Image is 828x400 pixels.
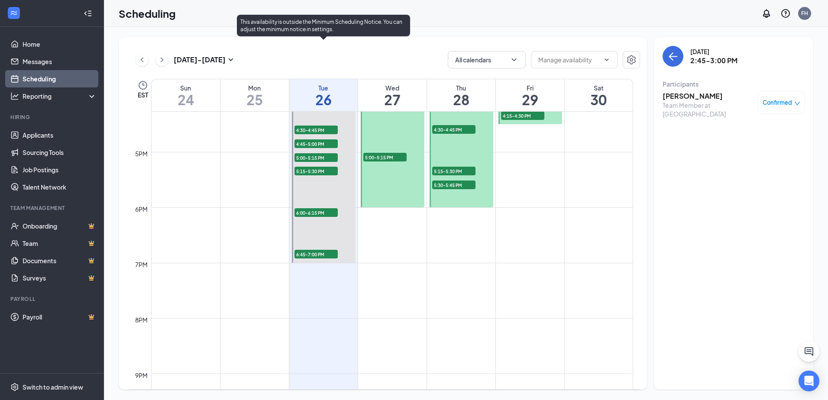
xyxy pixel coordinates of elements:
svg: Notifications [761,8,772,19]
h3: [PERSON_NAME] [663,91,754,101]
svg: ArrowLeft [668,51,678,61]
svg: Clock [138,80,148,90]
svg: QuestionInfo [780,8,791,19]
svg: ChevronDown [510,55,518,64]
h1: Scheduling [119,6,176,21]
div: FH [801,10,808,17]
span: 5:15-5:30 PM [432,167,475,175]
input: Manage availability [538,55,600,65]
div: Wed [358,84,427,92]
svg: ChatActive [804,346,814,357]
svg: Analysis [10,92,19,100]
svg: Settings [10,383,19,391]
h3: 2:45-3:00 PM [690,56,737,65]
span: 6:45-7:00 PM [294,250,338,258]
button: back-button [663,46,683,67]
span: 5:00-5:15 PM [294,153,338,162]
svg: SmallChevronDown [226,55,236,65]
h1: 27 [358,92,427,107]
a: Home [23,35,97,53]
div: [DATE] [690,47,737,56]
span: 4:30-4:45 PM [294,126,338,134]
div: 8pm [133,315,149,325]
a: August 28, 2025 [427,79,495,111]
div: Sun [152,84,220,92]
div: Open Intercom Messenger [799,371,819,391]
a: TeamCrown [23,235,97,252]
div: Fri [496,84,564,92]
h3: [DATE] - [DATE] [174,55,226,65]
svg: ChevronLeft [138,55,146,65]
div: Payroll [10,295,95,303]
a: PayrollCrown [23,308,97,326]
h1: 28 [427,92,495,107]
a: SurveysCrown [23,269,97,287]
button: ChevronLeft [136,53,149,66]
div: 7pm [133,260,149,269]
h1: 29 [496,92,564,107]
button: ChatActive [799,341,819,362]
div: Team Management [10,204,95,212]
button: ChevronRight [155,53,168,66]
h1: 26 [289,92,358,107]
div: This availability is outside the Minimum Scheduling Notice. You can adjust the minimum notice in ... [237,15,410,36]
div: Sat [565,84,633,92]
a: Sourcing Tools [23,144,97,161]
a: August 29, 2025 [496,79,564,111]
div: Tue [289,84,358,92]
span: 4:15-4:30 PM [501,111,544,120]
span: 5:15-5:30 PM [294,167,338,175]
svg: Collapse [84,9,92,18]
a: Job Postings [23,161,97,178]
a: Talent Network [23,178,97,196]
a: August 26, 2025 [289,79,358,111]
span: 4:45-5:00 PM [294,139,338,148]
div: Switch to admin view [23,383,83,391]
div: Reporting [23,92,97,100]
a: Messages [23,53,97,70]
span: down [794,100,800,106]
a: August 27, 2025 [358,79,427,111]
a: August 25, 2025 [220,79,289,111]
svg: WorkstreamLogo [10,9,18,17]
a: Scheduling [23,70,97,87]
button: Settings [623,51,640,68]
div: 9pm [133,371,149,380]
div: Participants [663,80,805,88]
a: Applicants [23,126,97,144]
div: Mon [220,84,289,92]
span: 4:30-4:45 PM [432,125,475,134]
div: 6pm [133,204,149,214]
span: 5:30-5:45 PM [432,181,475,189]
a: DocumentsCrown [23,252,97,269]
span: Confirmed [763,98,792,107]
h1: 24 [152,92,220,107]
div: Team Member at [GEOGRAPHIC_DATA] [663,101,754,118]
svg: ChevronDown [603,56,610,63]
svg: ChevronRight [158,55,166,65]
div: 5pm [133,149,149,158]
span: EST [138,90,148,99]
svg: Settings [626,55,637,65]
a: OnboardingCrown [23,217,97,235]
h1: 25 [220,92,289,107]
a: August 24, 2025 [152,79,220,111]
span: 5:00-5:15 PM [363,153,407,161]
h1: 30 [565,92,633,107]
div: Thu [427,84,495,92]
span: 6:00-6:15 PM [294,208,338,217]
a: August 30, 2025 [565,79,633,111]
div: Hiring [10,113,95,121]
button: All calendarsChevronDown [448,51,526,68]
